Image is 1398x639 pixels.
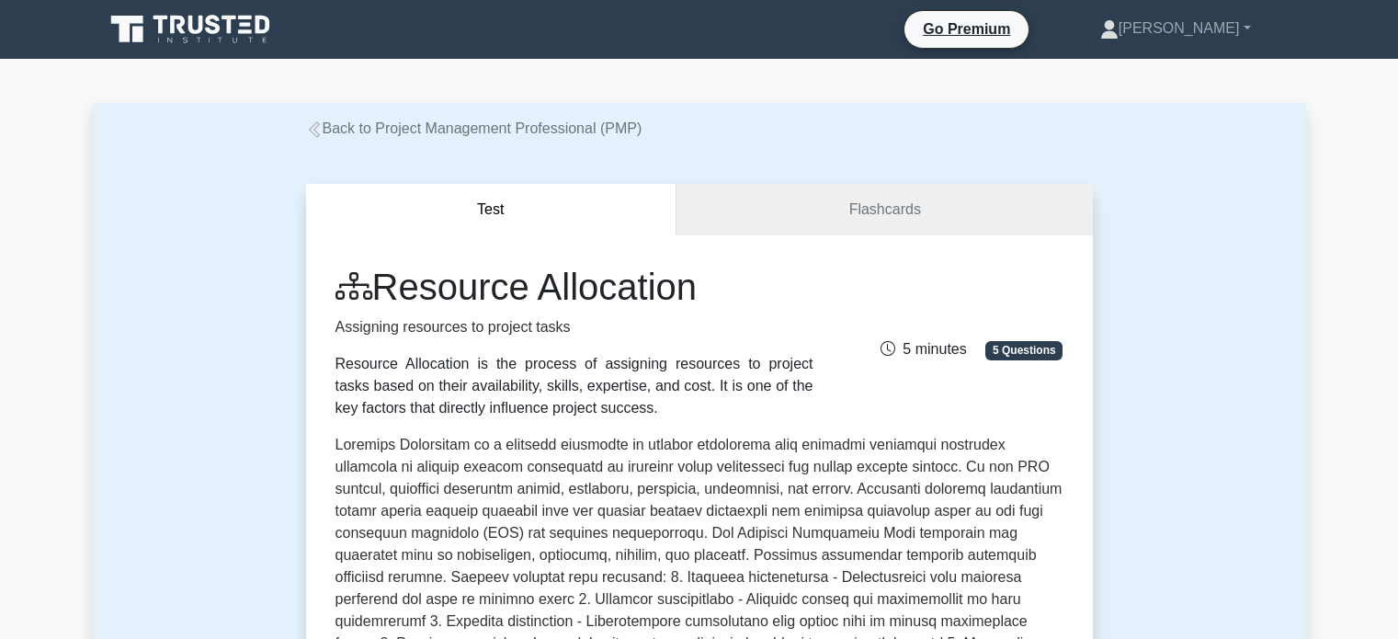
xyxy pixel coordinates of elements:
a: Flashcards [676,184,1092,236]
span: 5 Questions [985,341,1063,359]
p: Assigning resources to project tasks [335,316,813,338]
a: Back to Project Management Professional (PMP) [306,120,642,136]
h1: Resource Allocation [335,265,813,309]
a: Go Premium [912,17,1021,40]
button: Test [306,184,677,236]
div: Resource Allocation is the process of assigning resources to project tasks based on their availab... [335,353,813,419]
span: 5 minutes [881,341,966,357]
a: [PERSON_NAME] [1056,10,1295,47]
